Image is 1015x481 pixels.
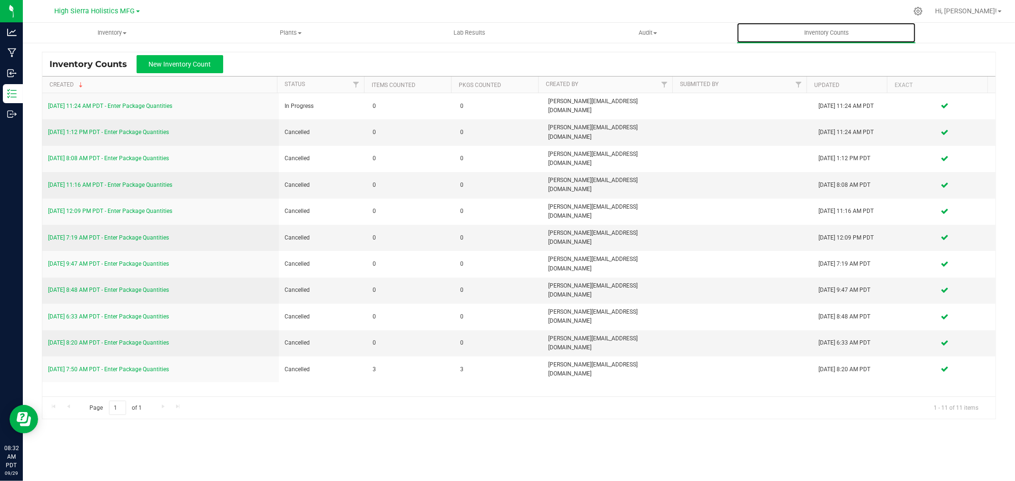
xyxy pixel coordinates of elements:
[49,59,137,69] span: Inventory Counts
[372,82,415,88] a: Items Counted
[4,470,19,477] p: 09/29
[791,29,862,37] span: Inventory Counts
[818,260,888,269] div: [DATE] 7:19 AM PDT
[48,366,169,373] a: [DATE] 7:50 AM PDT - Enter Package Quantities
[461,286,537,295] span: 0
[81,401,150,415] span: Page of 1
[461,181,537,190] span: 0
[818,181,888,190] div: [DATE] 8:08 AM PDT
[548,334,672,352] span: [PERSON_NAME][EMAIL_ADDRESS][DOMAIN_NAME]
[548,308,672,326] span: [PERSON_NAME][EMAIL_ADDRESS][DOMAIN_NAME]
[548,150,672,168] span: [PERSON_NAME][EMAIL_ADDRESS][DOMAIN_NAME]
[548,176,672,194] span: [PERSON_NAME][EMAIL_ADDRESS][DOMAIN_NAME]
[285,260,361,269] span: Cancelled
[7,48,17,58] inline-svg: Manufacturing
[380,23,559,43] a: Lab Results
[548,229,672,247] span: [PERSON_NAME][EMAIL_ADDRESS][DOMAIN_NAME]
[201,23,380,43] a: Plants
[149,60,211,68] span: New Inventory Count
[373,154,449,163] span: 0
[7,28,17,37] inline-svg: Analytics
[373,207,449,216] span: 0
[10,405,38,433] iframe: Resource center
[7,89,17,98] inline-svg: Inventory
[818,286,888,295] div: [DATE] 9:47 AM PDT
[373,365,449,374] span: 3
[373,260,449,269] span: 0
[548,360,672,378] span: [PERSON_NAME][EMAIL_ADDRESS][DOMAIN_NAME]
[737,23,916,43] a: Inventory Counts
[461,260,537,269] span: 0
[887,77,987,93] th: Exact
[48,129,169,135] a: [DATE] 1:12 PM PDT - Enter Package Quantities
[814,82,839,88] a: Updated
[373,128,449,137] span: 0
[48,313,169,320] a: [DATE] 6:33 AM PDT - Enter Package Quantities
[48,234,169,241] a: [DATE] 7:19 AM PDT - Enter Package Quantities
[548,123,672,141] span: [PERSON_NAME][EMAIL_ADDRESS][DOMAIN_NAME]
[818,233,888,242] div: [DATE] 12:09 PM PDT
[818,312,888,321] div: [DATE] 8:48 AM PDT
[373,338,449,347] span: 0
[373,181,449,190] span: 0
[459,82,502,88] a: Pkgs Counted
[818,338,888,347] div: [DATE] 6:33 AM PDT
[373,102,449,111] span: 0
[441,29,498,37] span: Lab Results
[548,281,672,299] span: [PERSON_NAME][EMAIL_ADDRESS][DOMAIN_NAME]
[285,181,361,190] span: Cancelled
[285,338,361,347] span: Cancelled
[461,128,537,137] span: 0
[285,312,361,321] span: Cancelled
[7,109,17,119] inline-svg: Outbound
[23,23,201,43] a: Inventory
[285,154,361,163] span: Cancelled
[109,401,126,415] input: 1
[7,68,17,78] inline-svg: Inbound
[926,401,986,415] span: 1 - 11 of 11 items
[559,23,737,43] a: Audit
[48,103,172,109] a: [DATE] 11:24 AM PDT - Enter Package Quantities
[137,55,223,73] button: New Inventory Count
[818,207,888,216] div: [DATE] 11:16 AM PDT
[285,128,361,137] span: Cancelled
[461,338,537,347] span: 0
[48,182,172,188] a: [DATE] 11:16 AM PDT - Enter Package Quantities
[680,81,719,87] a: Submitted By
[55,7,135,15] span: High Sierra Holistics MFG
[461,102,537,111] span: 0
[49,81,85,88] a: Created
[373,286,449,295] span: 0
[657,77,672,93] a: Filter
[461,233,537,242] span: 0
[23,29,201,37] span: Inventory
[461,312,537,321] span: 0
[285,233,361,242] span: Cancelled
[48,339,169,346] a: [DATE] 8:20 AM PDT - Enter Package Quantities
[285,365,361,374] span: Cancelled
[373,233,449,242] span: 0
[818,128,888,137] div: [DATE] 11:24 AM PDT
[285,207,361,216] span: Cancelled
[548,202,672,221] span: [PERSON_NAME][EMAIL_ADDRESS][DOMAIN_NAME]
[546,81,579,87] a: Created By
[791,77,807,93] a: Filter
[912,7,924,16] div: Manage settings
[4,444,19,470] p: 08:32 AM PDT
[48,155,169,162] a: [DATE] 8:08 AM PDT - Enter Package Quantities
[48,260,169,267] a: [DATE] 9:47 AM PDT - Enter Package Quantities
[373,312,449,321] span: 0
[285,286,361,295] span: Cancelled
[48,287,169,293] a: [DATE] 8:48 AM PDT - Enter Package Quantities
[548,255,672,273] span: [PERSON_NAME][EMAIL_ADDRESS][DOMAIN_NAME]
[461,365,537,374] span: 3
[461,207,537,216] span: 0
[935,7,997,15] span: Hi, [PERSON_NAME]!
[818,365,888,374] div: [DATE] 8:20 AM PDT
[348,77,364,93] a: Filter
[285,102,361,111] span: In Progress
[285,81,305,87] a: Status
[559,29,737,37] span: Audit
[818,154,888,163] div: [DATE] 1:12 PM PDT
[818,102,888,111] div: [DATE] 11:24 AM PDT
